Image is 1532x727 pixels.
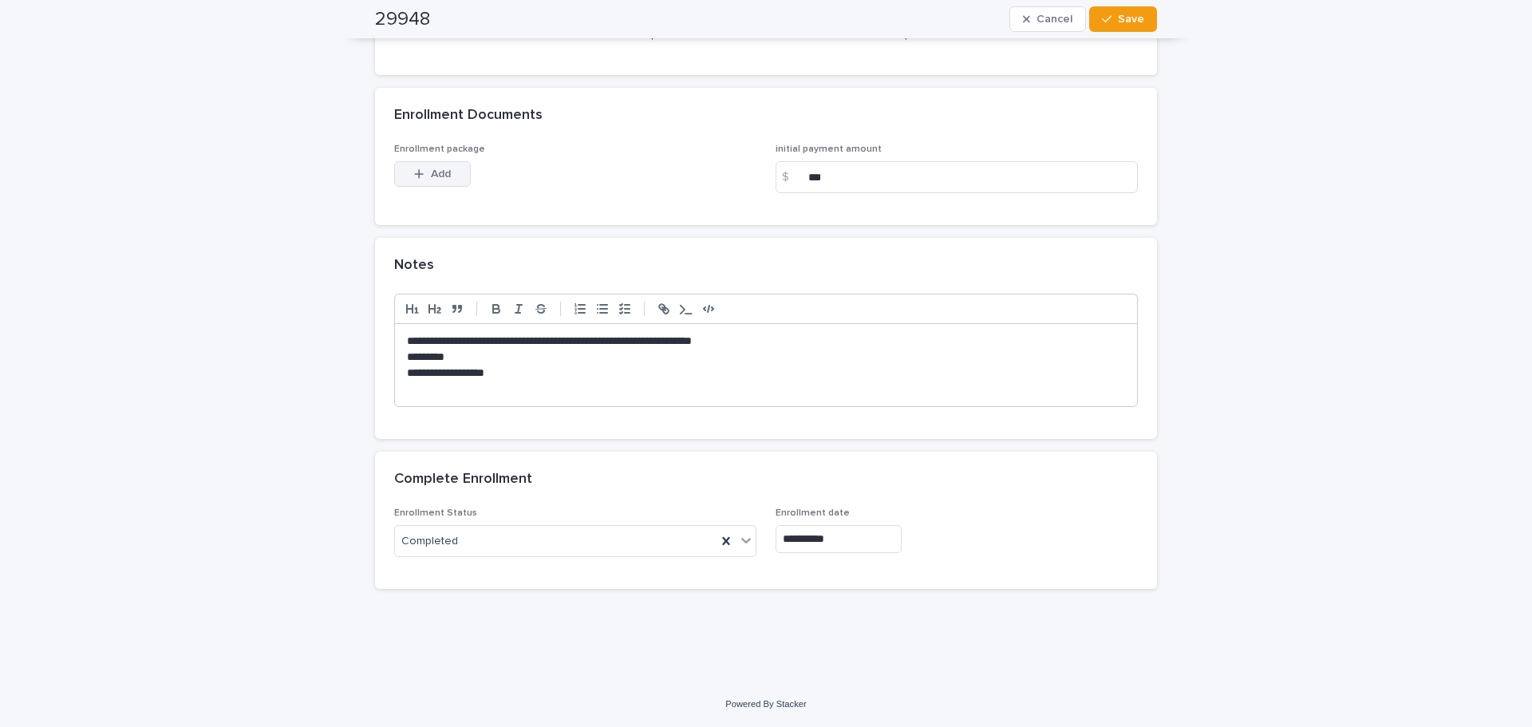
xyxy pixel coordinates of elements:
[725,699,806,709] a: Powered By Stacker
[1118,14,1144,25] span: Save
[394,508,477,518] span: Enrollment Status
[1036,14,1072,25] span: Cancel
[394,144,485,154] span: Enrollment package
[1009,6,1086,32] button: Cancel
[1089,6,1157,32] button: Save
[394,471,532,488] h2: Complete Enrollment
[776,508,850,518] span: Enrollment date
[394,257,434,275] h2: Notes
[375,8,430,31] h2: 29948
[394,161,471,187] button: Add
[776,144,882,154] span: initial payment amount
[394,107,543,124] h2: Enrollment Documents
[776,161,807,193] div: $
[401,533,458,550] span: Completed
[431,168,451,180] span: Add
